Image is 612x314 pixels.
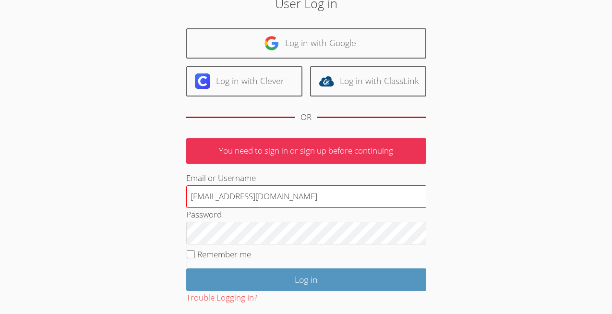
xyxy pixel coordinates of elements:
[319,73,334,89] img: classlink-logo-d6bb404cc1216ec64c9a2012d9dc4662098be43eaf13dc465df04b49fa7ab582.svg
[186,268,426,291] input: Log in
[195,73,210,89] img: clever-logo-6eab21bc6e7a338710f1a6ff85c0baf02591cd810cc4098c63d3a4b26e2feb20.svg
[186,66,302,97] a: Log in with Clever
[186,209,222,220] label: Password
[186,291,257,305] button: Trouble Logging In?
[310,66,426,97] a: Log in with ClassLink
[264,36,279,51] img: google-logo-50288ca7cdecda66e5e0955fdab243c47b7ad437acaf1139b6f446037453330a.svg
[186,28,426,59] a: Log in with Google
[197,249,251,260] label: Remember me
[186,138,426,164] p: You need to sign in or sign up before continuing
[186,172,256,183] label: Email or Username
[300,110,312,124] div: OR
